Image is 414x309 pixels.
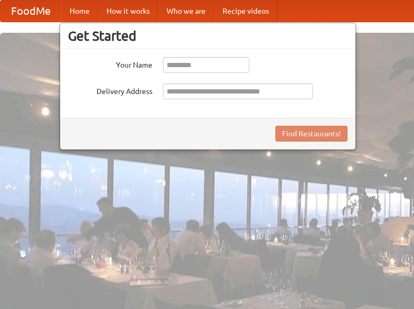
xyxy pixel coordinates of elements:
[275,126,348,142] button: Find Restaurants!
[1,1,61,22] a: FoodMe
[61,1,98,22] a: Home
[214,1,277,22] a: Recipe videos
[68,28,348,44] h3: Get Started
[68,83,152,97] label: Delivery Address
[98,1,158,22] a: How it works
[68,57,152,70] label: Your Name
[158,1,214,22] a: Who we are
